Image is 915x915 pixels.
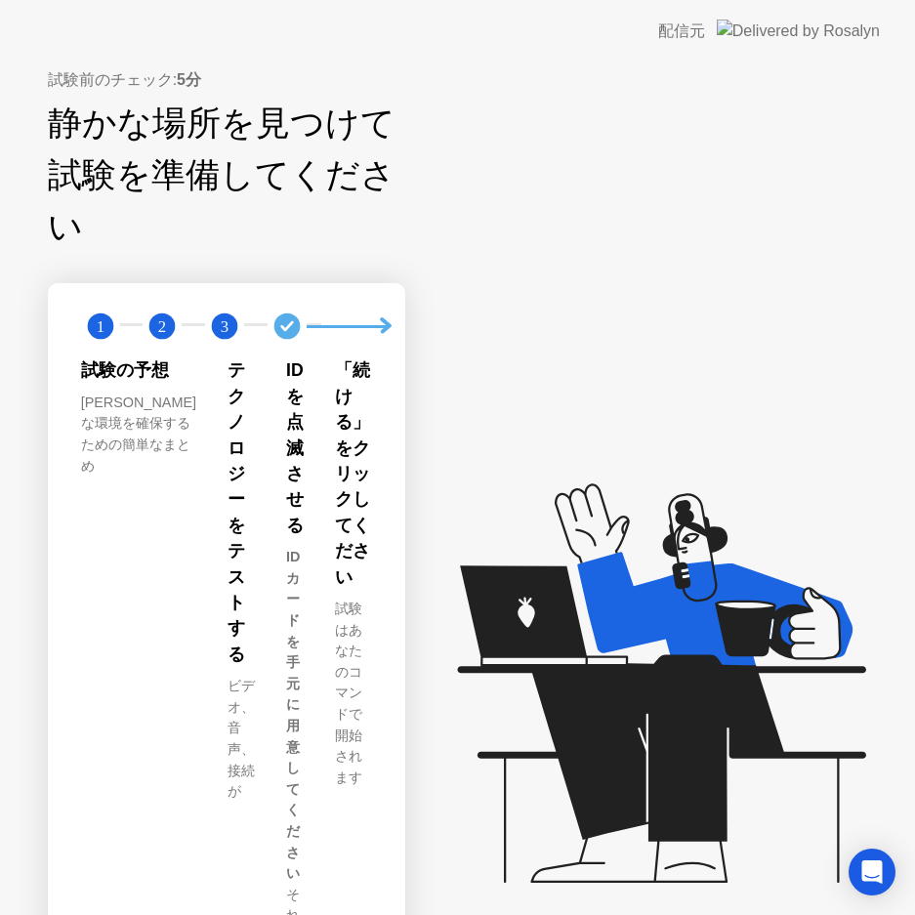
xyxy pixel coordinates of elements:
img: Delivered by Rosalyn [717,20,880,42]
div: 静かな場所を見つけて試験を準備してください [48,98,405,252]
b: 5分 [177,71,201,88]
b: IDカードを手元に用意してください [286,549,300,881]
div: 「続ける」をクリックしてください [335,357,370,590]
text: 3 [221,317,229,336]
div: Open Intercom Messenger [849,849,895,895]
div: 配信元 [658,20,705,43]
div: [PERSON_NAME]な環境を確保するための簡単なまとめ [81,393,196,477]
div: テクノロジーをテストする [228,357,255,667]
text: 2 [158,317,166,336]
div: 試験の予想 [81,357,196,383]
div: IDを点滅させる [286,357,304,538]
text: 1 [96,317,104,336]
div: 試験前のチェック: [48,68,405,92]
div: 試験はあなたのコマンドで開始されます [335,599,370,788]
div: ビデオ、音声、接続が [228,676,255,803]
